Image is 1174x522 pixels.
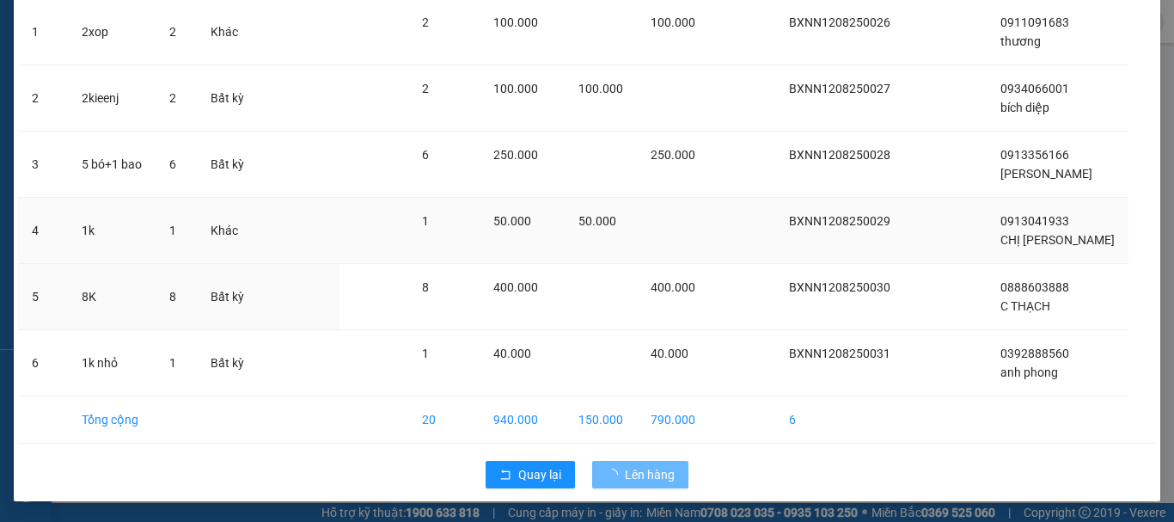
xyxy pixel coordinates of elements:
[1000,148,1069,162] span: 0913356166
[493,214,531,228] span: 50.000
[789,82,890,95] span: BXNN1208250027
[422,15,429,29] span: 2
[578,214,616,228] span: 50.000
[625,465,675,484] span: Lên hàng
[422,148,429,162] span: 6
[789,148,890,162] span: BXNN1208250028
[18,330,68,396] td: 6
[499,469,511,482] span: rollback
[197,264,258,330] td: Bất kỳ
[18,65,68,132] td: 2
[68,198,156,264] td: 1k
[197,65,258,132] td: Bất kỳ
[1000,15,1069,29] span: 0911091683
[1000,233,1115,247] span: CHỊ [PERSON_NAME]
[161,42,718,64] li: Số [GEOGRAPHIC_DATA][PERSON_NAME], P. [GEOGRAPHIC_DATA]
[486,461,575,488] button: rollbackQuay lại
[169,224,176,237] span: 1
[18,132,68,198] td: 3
[1000,101,1049,114] span: bích diệp
[493,82,538,95] span: 100.000
[789,347,890,360] span: BXNN1208250031
[651,280,695,294] span: 400.000
[68,264,156,330] td: 8K
[651,148,695,162] span: 250.000
[1000,299,1050,313] span: C THẠCH
[18,198,68,264] td: 4
[422,214,429,228] span: 1
[565,396,637,444] td: 150.000
[68,396,156,444] td: Tổng cộng
[606,469,625,481] span: loading
[169,290,176,304] span: 8
[422,347,429,360] span: 1
[1000,167,1092,181] span: [PERSON_NAME]
[408,396,480,444] td: 20
[197,132,258,198] td: Bất kỳ
[1000,34,1041,48] span: thương
[775,396,904,444] td: 6
[789,214,890,228] span: BXNN1208250029
[1000,347,1069,360] span: 0392888560
[493,280,538,294] span: 400.000
[68,330,156,396] td: 1k nhỏ
[592,461,688,488] button: Lên hàng
[21,125,290,153] b: GỬI : Bến Xe Nước Ngầm
[789,280,890,294] span: BXNN1208250030
[197,330,258,396] td: Bất kỳ
[169,356,176,370] span: 1
[789,15,890,29] span: BXNN1208250026
[169,91,176,105] span: 2
[169,25,176,39] span: 2
[637,396,709,444] td: 790.000
[169,157,176,171] span: 6
[161,64,718,85] li: Hotline: 0981127575, 0981347575, 19009067
[493,347,531,360] span: 40.000
[1000,365,1058,379] span: anh phong
[68,65,156,132] td: 2kieenj
[1000,280,1069,294] span: 0888603888
[18,264,68,330] td: 5
[651,347,688,360] span: 40.000
[651,15,695,29] span: 100.000
[21,21,107,107] img: logo.jpg
[493,148,538,162] span: 250.000
[518,465,561,484] span: Quay lại
[68,132,156,198] td: 5 bó+1 bao
[422,280,429,294] span: 8
[422,82,429,95] span: 2
[493,15,538,29] span: 100.000
[1000,214,1069,228] span: 0913041933
[1000,82,1069,95] span: 0934066001
[480,396,565,444] td: 940.000
[578,82,623,95] span: 100.000
[197,198,258,264] td: Khác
